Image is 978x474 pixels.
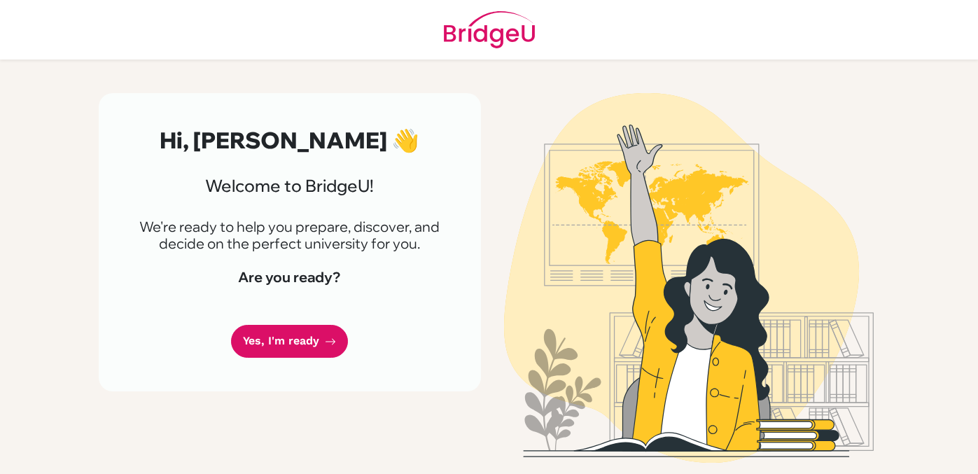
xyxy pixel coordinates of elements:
h3: Welcome to BridgeU! [132,176,447,196]
p: We're ready to help you prepare, discover, and decide on the perfect university for you. [132,218,447,252]
h4: Are you ready? [132,269,447,286]
h2: Hi, [PERSON_NAME] 👋 [132,127,447,153]
a: Yes, I'm ready [231,325,348,358]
